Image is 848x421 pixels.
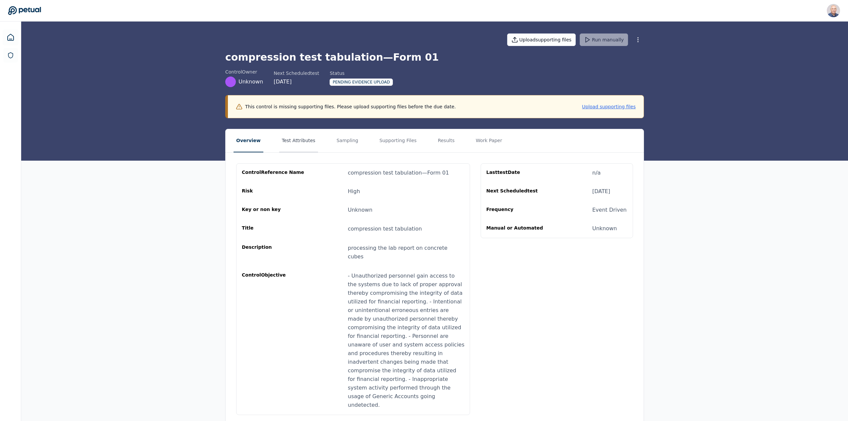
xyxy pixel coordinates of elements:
[377,129,419,152] button: Supporting Files
[592,169,601,177] div: n/a
[234,129,263,152] button: Overview
[348,169,449,177] div: compression test tabulation — Form 01
[226,129,644,152] nav: Tabs
[580,33,628,46] button: Run manually
[486,169,550,177] div: Last test Date
[592,206,627,214] div: Event Driven
[225,69,263,75] div: control Owner
[242,206,305,214] div: Key or non key
[473,129,505,152] button: Work Paper
[632,34,644,46] button: More Options
[348,187,360,195] div: High
[242,169,305,177] div: control Reference Name
[827,4,840,17] img: Harel K
[435,129,457,152] button: Results
[348,244,464,261] div: processing the lab report on concrete cubes
[486,187,550,195] div: Next Scheduled test
[242,244,305,261] div: Description
[225,51,644,63] h1: compression test tabulation — Form 01
[592,225,617,233] div: Unknown
[348,206,372,214] div: Unknown
[592,187,610,195] div: [DATE]
[242,272,305,409] div: control Objective
[274,78,319,86] div: [DATE]
[330,70,393,77] div: Status
[486,225,550,233] div: Manual or Automated
[242,225,305,233] div: Title
[242,187,305,195] div: Risk
[348,226,422,232] span: compression test tabulation
[330,79,393,86] div: Pending Evidence Upload
[3,29,19,45] a: Dashboard
[8,6,41,15] a: Go to Dashboard
[238,78,263,86] span: Unknown
[507,33,576,46] button: Uploadsupporting files
[279,129,318,152] button: Test Attributes
[486,206,550,214] div: Frequency
[245,103,456,110] p: This control is missing supporting files. Please upload supporting files before the due date.
[348,272,464,409] div: - Unauthorized personnel gain access to the systems due to lack of proper approval thereby compro...
[334,129,361,152] button: Sampling
[274,70,319,77] div: Next Scheduled test
[3,48,18,63] a: SOC 1 Reports
[582,103,636,110] button: Upload supporting files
